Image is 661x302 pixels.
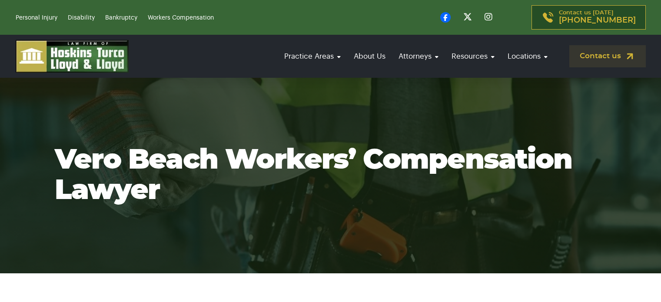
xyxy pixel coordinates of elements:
a: Disability [68,15,95,21]
span: [PHONE_NUMBER] [559,16,636,25]
a: Resources [447,44,499,69]
a: Contact us [569,45,646,67]
a: About Us [349,44,390,69]
img: logo [16,40,129,73]
a: Locations [503,44,552,69]
a: Practice Areas [280,44,345,69]
a: Workers Compensation [148,15,214,21]
a: Contact us [DATE][PHONE_NUMBER] [531,5,646,30]
p: Contact us [DATE] [559,10,636,25]
h1: Vero Beach Workers’ Compensation Lawyer [55,145,607,206]
a: Personal Injury [16,15,57,21]
a: Attorneys [394,44,443,69]
a: Bankruptcy [105,15,137,21]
